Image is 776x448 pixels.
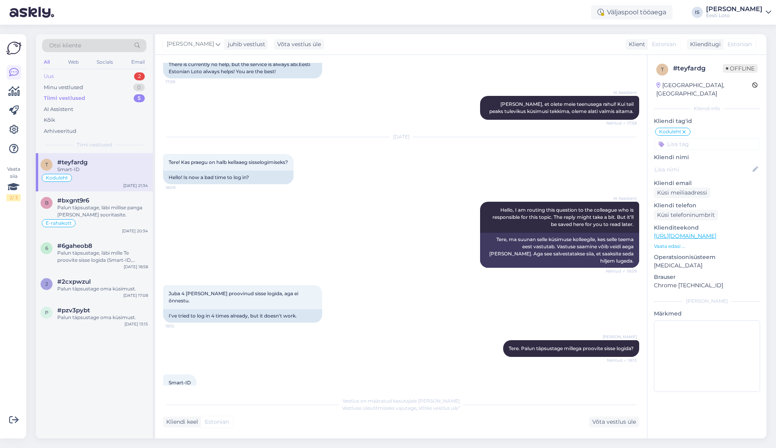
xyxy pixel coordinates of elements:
div: I've tried to log in 4 times already, but it doesn't work. [163,309,322,323]
span: Koduleht [46,175,68,180]
span: t [661,66,664,72]
div: [DATE] 20:34 [122,228,148,234]
p: Kliendi tag'id [654,117,760,125]
span: E-rahakott [46,221,72,226]
div: Kliendi info [654,105,760,112]
span: Estonian [205,418,229,426]
div: [DATE] 13:15 [124,321,148,327]
div: Klient [626,40,645,49]
span: Otsi kliente [49,41,81,50]
div: [DATE] [163,133,639,140]
div: AI Assistent [44,105,73,113]
div: 2 [134,72,145,80]
span: 6 [45,245,48,251]
span: Estonian [652,40,676,49]
div: There is currently no help, but the service is always abi.Eesti Estonian Loto always helps! You a... [163,58,322,78]
p: Brauser [654,273,760,281]
span: Vestluse ülevõtmiseks vajutage [342,405,460,411]
div: Email [130,57,146,67]
span: p [45,310,49,316]
span: Juba 4 [PERSON_NAME] proovinud sisse logida, aga ei õnnestu. [169,290,300,304]
div: Palun täpsustage, läbi mille Te proovite sisse logida (Smart-ID, Mobiil-ID, ID-kaart) [57,249,148,264]
span: Tere! Kas praegu on halb kellaaeg sisselogimiseks? [169,159,288,165]
span: Koduleht [659,129,681,134]
div: Kliendi keel [163,418,198,426]
p: Märkmed [654,310,760,318]
a: [PERSON_NAME]Eesti Loto [706,6,771,19]
span: Nähtud ✓ 18:09 [606,268,637,274]
span: AI Assistent [607,195,637,201]
i: „Võtke vestlus üle” [416,405,460,411]
p: Klienditeekond [654,224,760,232]
span: 17:58 [165,79,195,85]
span: Smart-ID [169,380,191,386]
div: Tere, ma suunan selle küsimuse kolleegile, kes selle teema eest vastutab. Vastuse saamine võib ve... [480,233,639,268]
span: AI Assistent [607,90,637,95]
span: 2 [45,281,48,287]
span: [PERSON_NAME] [167,40,214,49]
div: Võta vestlus üle [274,39,324,50]
span: Offline [723,64,758,73]
div: 2 / 3 [6,194,21,201]
div: Palun täpsustage oma küsimust. [57,314,148,321]
p: Operatsioonisüsteem [654,253,760,261]
div: Arhiveeritud [44,127,76,135]
div: [DATE] 18:58 [124,264,148,270]
div: [GEOGRAPHIC_DATA], [GEOGRAPHIC_DATA] [656,81,752,98]
span: Tiimi vestlused [77,141,112,148]
span: #teyfardg [57,159,88,166]
span: Tere. Palun täpsustage millega proovite sisse logida? [509,345,634,351]
input: Lisa nimi [654,165,751,174]
div: [DATE] 21:34 [123,183,148,189]
span: 18:12 [165,323,195,329]
span: #6gaheob8 [57,242,92,249]
div: Tiimi vestlused [44,94,85,102]
p: Chrome [TECHNICAL_ID] [654,281,760,290]
div: Minu vestlused [44,84,83,92]
span: t [45,162,48,168]
div: Võta vestlus üle [589,417,639,427]
div: Hello! Is now a bad time to log in? [163,171,294,184]
span: Estonian [727,40,752,49]
div: 0 [133,84,145,92]
span: #pzv3pybt [57,307,90,314]
div: Vaata siia [6,166,21,201]
span: #bxgnt9r6 [57,197,89,204]
span: Nähtud ✓ 18:13 [607,357,637,363]
div: [PERSON_NAME] [706,6,762,12]
input: Lisa tag [654,138,760,150]
div: Kõik [44,116,55,124]
span: [PERSON_NAME], et olete meie teenusega rahul! Kui teil peaks tulevikus küsimusi tekkima, oleme al... [489,101,635,114]
div: Socials [95,57,115,67]
div: Web [66,57,80,67]
span: 18:09 [165,185,195,191]
div: 5 [134,94,145,102]
div: [DATE] 17:08 [123,292,148,298]
span: Vestlus on määratud kasutajale [PERSON_NAME] [342,398,460,404]
p: Kliendi nimi [654,153,760,162]
div: All [42,57,51,67]
span: b [45,200,49,206]
div: Eesti Loto [706,12,762,19]
a: [URL][DOMAIN_NAME] [654,232,716,240]
div: Klienditugi [687,40,721,49]
p: Kliendi email [654,179,760,187]
div: Küsi meiliaadressi [654,187,710,198]
span: [PERSON_NAME] [603,334,637,340]
div: juhib vestlust [225,40,265,49]
div: Väljaspool tööaega [591,5,673,19]
div: [PERSON_NAME] [654,298,760,305]
p: [MEDICAL_DATA] [654,261,760,270]
img: Askly Logo [6,41,21,56]
p: Vaata edasi ... [654,243,760,250]
div: Palun täpsustage oma küsimust. [57,285,148,292]
div: Küsi telefoninumbrit [654,210,718,220]
div: Uus [44,72,54,80]
div: # teyfardg [673,64,723,73]
span: Hello, I am routing this question to the colleague who is responsible for this topic. The reply m... [492,207,635,227]
div: Palun täpsustage, läbi millise panga [PERSON_NAME] sooritasite. [57,204,148,218]
span: #2cxpwzul [57,278,91,285]
div: IS [692,7,703,18]
div: Smart-ID [57,166,148,173]
p: Kliendi telefon [654,201,760,210]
